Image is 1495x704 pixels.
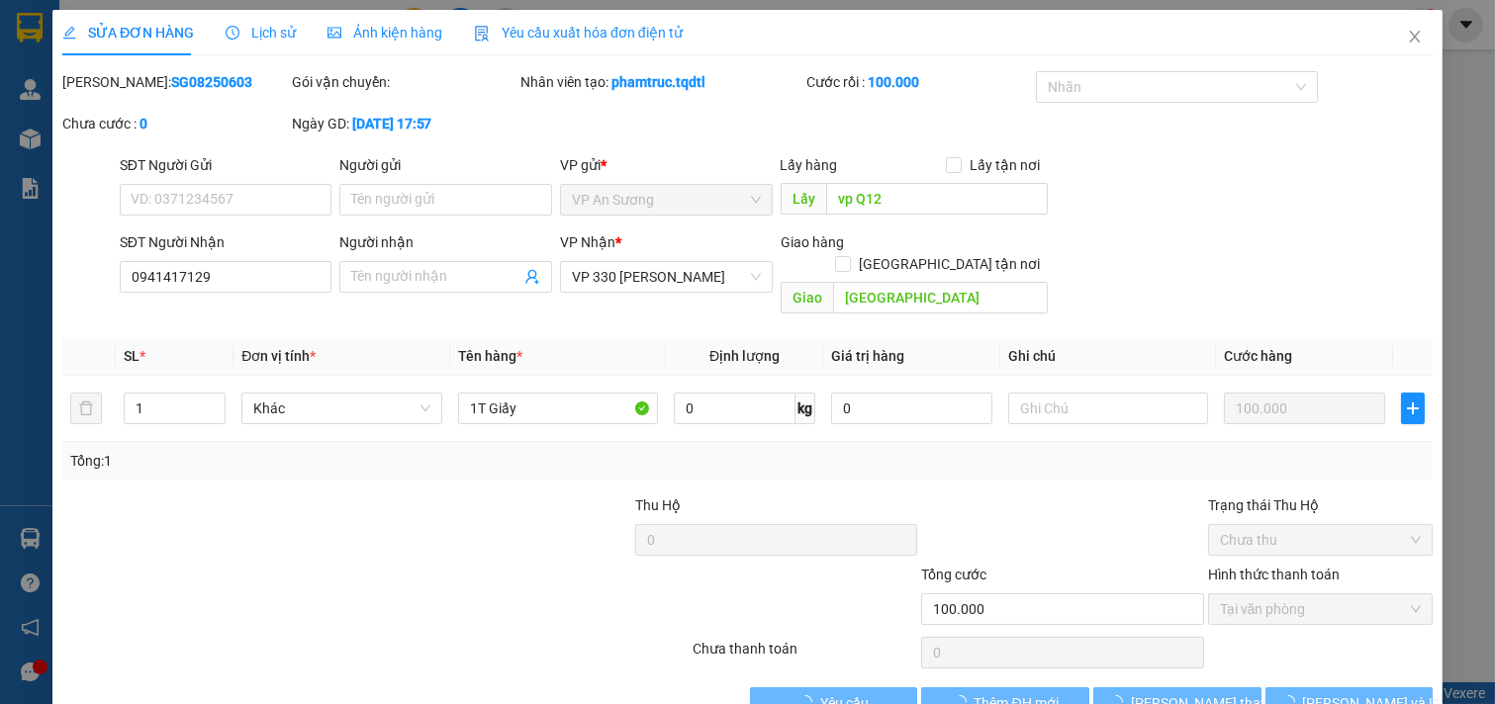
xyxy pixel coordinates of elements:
div: Chưa cước : [62,113,288,134]
span: Thu Hộ [635,497,681,513]
span: VP An Sương [572,185,761,215]
input: VD: Bàn, Ghế [458,393,659,424]
div: Người gửi [339,154,552,176]
b: phamtruc.tqdtl [611,74,705,90]
span: SL [124,348,140,364]
span: Yêu cầu xuất hóa đơn điện tử [474,25,683,41]
div: SĐT Người Nhận [120,231,332,253]
span: Chưa thu [1220,525,1422,555]
span: Tên hàng [458,348,522,364]
span: Giao hàng [780,234,843,250]
span: Đơn vị tính [241,348,316,364]
span: plus [1402,400,1424,416]
input: Dọc đường [832,282,1047,313]
span: Tại văn phòng [1220,594,1422,624]
span: close [1407,29,1423,44]
span: Tổng cước [921,567,986,582]
div: Cước rồi : [806,71,1032,93]
span: picture [327,26,341,40]
div: Trạng thái Thu Hộ [1208,494,1434,516]
span: [GEOGRAPHIC_DATA] tận nơi [851,253,1048,275]
b: [DATE] 17:57 [351,116,431,132]
div: Người nhận [339,231,552,253]
span: Cước hàng [1224,348,1292,364]
button: delete [70,393,102,424]
input: 0 [1224,393,1385,424]
span: Giao [780,282,832,313]
div: SĐT Người Gửi [120,154,332,176]
img: icon [474,26,490,42]
div: Nhân viên tạo: [520,71,802,93]
th: Ghi chú [1000,337,1217,376]
div: Tổng: 1 [70,450,578,472]
b: 100.000 [868,74,919,90]
span: SỬA ĐƠN HÀNG [62,25,194,41]
span: Lấy tận nơi [962,154,1048,176]
div: VP gửi [560,154,773,176]
div: Ngày GD: [291,113,516,134]
span: Khác [253,394,430,423]
div: [PERSON_NAME]: [62,71,288,93]
span: Định lượng [709,348,780,364]
b: SG08250603 [171,74,252,90]
input: Dọc đường [825,183,1047,215]
span: user-add [524,269,540,285]
span: edit [62,26,76,40]
span: Ảnh kiện hàng [327,25,442,41]
span: Lịch sử [226,25,296,41]
b: 0 [140,116,147,132]
span: Lấy hàng [780,157,837,173]
span: clock-circle [226,26,239,40]
div: Chưa thanh toán [691,638,920,672]
button: Close [1387,10,1443,65]
span: Giá trị hàng [831,348,904,364]
span: kg [795,393,815,424]
label: Hình thức thanh toán [1208,567,1340,582]
button: plus [1401,393,1425,424]
div: Gói vận chuyển: [291,71,516,93]
span: VP Nhận [560,234,615,250]
span: VP 330 Lê Duẫn [572,262,761,292]
input: Ghi Chú [1008,393,1209,424]
span: Lấy [780,183,825,215]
